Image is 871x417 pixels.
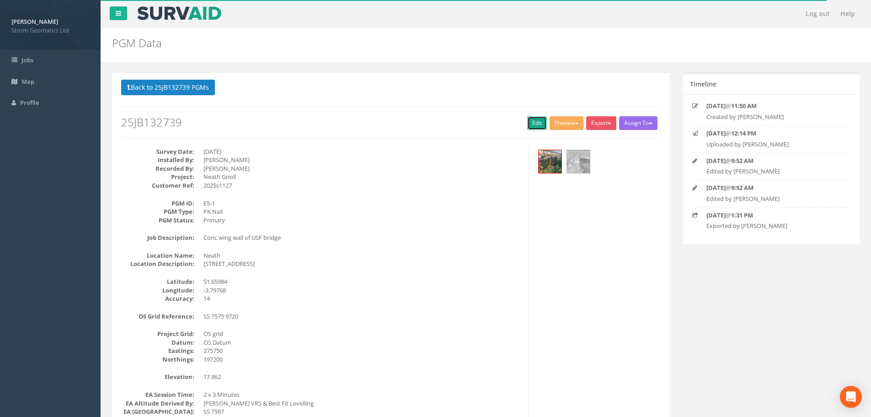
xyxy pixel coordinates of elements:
dd: 17.962 [203,373,522,381]
dd: Neath [203,251,522,260]
dd: SS 7597 [203,407,522,416]
dd: E5-1 [203,199,522,208]
strong: [DATE] [706,102,726,110]
dt: Survey Date: [121,147,194,156]
button: Preview [550,116,583,130]
dd: OS grid [203,330,522,338]
dt: Customer Ref: [121,181,194,190]
dd: -3.79768 [203,286,522,295]
dt: EA Session Time: [121,390,194,399]
p: Edited by [PERSON_NAME] [706,195,836,203]
p: Edited by [PERSON_NAME] [706,167,836,176]
dd: SS 7575 9720 [203,312,522,321]
dt: PGM ID: [121,199,194,208]
dd: [STREET_ADDRESS] [203,260,522,268]
dt: OS Grid Reference: [121,312,194,321]
strong: 1:31 PM [731,211,753,219]
p: Exported by [PERSON_NAME] [706,222,836,230]
button: Export [586,116,616,130]
dt: Job Description: [121,233,194,242]
dt: Recorded By: [121,164,194,173]
dd: Neath Gnoll [203,173,522,181]
p: Created by [PERSON_NAME] [706,113,836,121]
img: 04724038-6A5E-4805-AEE7-F7A8296F0EF4_710D3899-F0CB-4DB8-A208-523194B13D34_thumb.jpg [539,150,561,173]
span: Storm Geomatics Ltd [11,26,89,35]
h5: Timeline [690,81,716,87]
span: Jobs [21,56,33,64]
dt: Location Description: [121,260,194,268]
p: @ [706,129,836,138]
a: [PERSON_NAME] Storm Geomatics Ltd [11,15,89,34]
button: Assign To [619,116,657,130]
p: @ [706,184,836,192]
dd: 197200 [203,355,522,364]
strong: [DATE] [706,157,726,165]
strong: 11:50 AM [731,102,757,110]
dd: Conc wing wall of USF bridge [203,233,522,242]
dd: [PERSON_NAME] [203,156,522,164]
dt: Project: [121,173,194,181]
p: @ [706,211,836,220]
p: @ [706,102,836,110]
strong: [DATE] [706,211,726,219]
dd: 275750 [203,347,522,355]
dd: Primary [203,216,522,225]
strong: [PERSON_NAME] [11,17,58,26]
dt: PGM Status: [121,216,194,225]
dd: [DATE] [203,147,522,156]
dt: Longitude: [121,286,194,295]
dt: Installed By: [121,156,194,164]
strong: 12:14 PM [731,129,756,137]
dt: PGM Type: [121,207,194,216]
dt: Location Name: [121,251,194,260]
dd: 2025s1127 [203,181,522,190]
dd: 14 [203,294,522,303]
dd: OS Datum [203,338,522,347]
img: 04724038-6A5E-4805-AEE7-F7A8296F0EF4_9FB58A4E-E974-416D-B37F-69FC4811BAD0_thumb.jpg [567,150,590,173]
dd: 2 x 3 Minutes [203,390,522,399]
strong: 9:52 AM [731,157,753,165]
span: Map [21,77,34,86]
dt: EA [GEOGRAPHIC_DATA]: [121,407,194,416]
button: Back to 25JB132739 PGMs [121,80,215,95]
dd: [PERSON_NAME] VRS & Best Fit Levelling [203,399,522,408]
strong: [DATE] [706,184,726,192]
dt: Northings: [121,355,194,364]
strong: 9:52 AM [731,184,753,192]
dt: Project Grid: [121,330,194,338]
a: Edit [527,116,547,130]
dt: Accuracy: [121,294,194,303]
p: @ [706,157,836,165]
span: Profile [20,98,39,107]
dt: Elevation: [121,373,194,381]
dt: Latitude: [121,277,194,286]
strong: [DATE] [706,129,726,137]
dt: Eastings: [121,347,194,355]
dd: PK Nail [203,207,522,216]
dt: EA Altitude Derived By: [121,399,194,408]
h2: PGM Data [112,37,733,49]
dt: Datum: [121,338,194,347]
dd: 51.65984 [203,277,522,286]
div: Open Intercom Messenger [840,386,862,408]
h2: 25JB132739 [121,116,660,128]
p: Uploaded by [PERSON_NAME] [706,140,836,149]
dd: [PERSON_NAME] [203,164,522,173]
